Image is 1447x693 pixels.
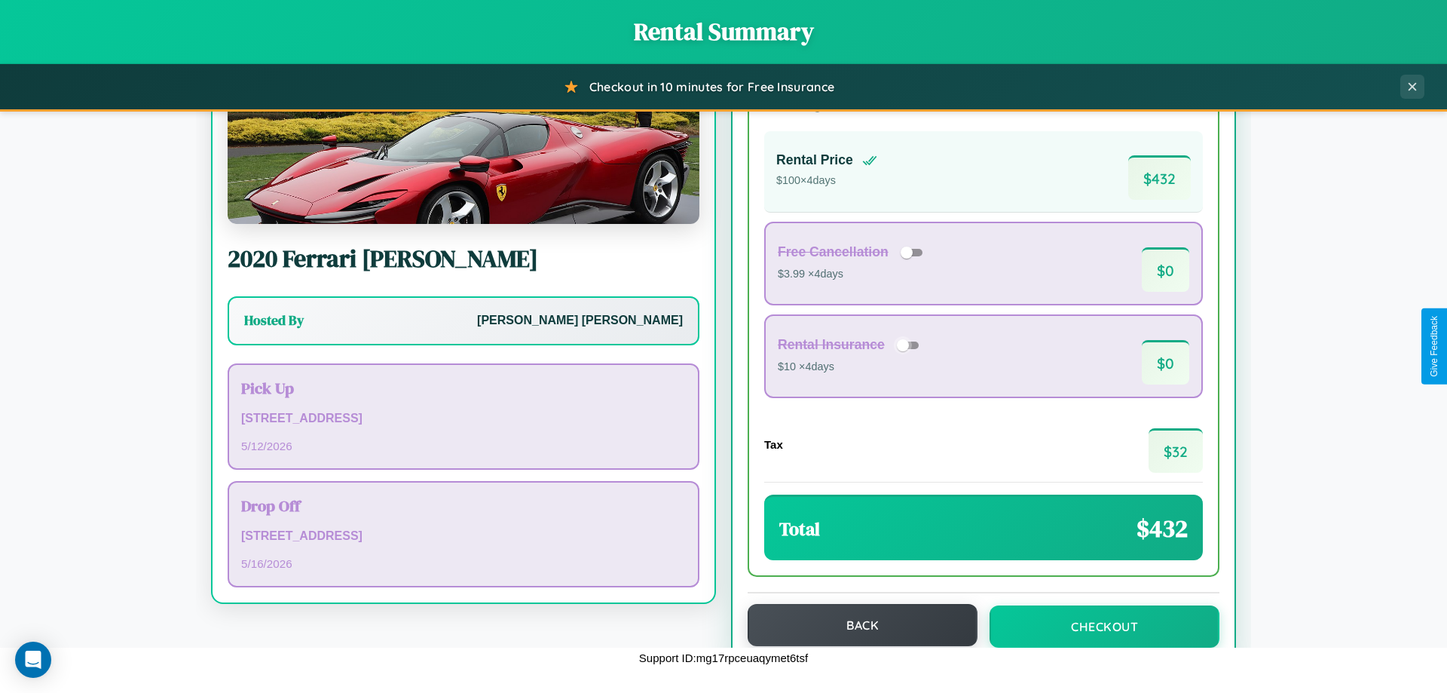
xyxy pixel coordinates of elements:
div: Open Intercom Messenger [15,642,51,678]
h1: Rental Summary [15,15,1432,48]
p: $3.99 × 4 days [778,265,928,284]
p: $10 × 4 days [778,357,924,377]
span: Checkout in 10 minutes for Free Insurance [589,79,834,94]
img: Ferrari Enzo [228,73,699,224]
span: $ 0 [1142,247,1189,292]
p: $ 100 × 4 days [776,171,877,191]
button: Checkout [990,606,1219,648]
h3: Total [779,517,820,541]
p: 5 / 16 / 2026 [241,553,686,574]
h3: Drop Off [241,495,686,517]
button: Back [748,604,977,646]
h4: Free Cancellation [778,244,889,260]
h2: 2020 Ferrari [PERSON_NAME] [228,242,699,275]
span: $ 0 [1142,340,1189,385]
h3: Pick Up [241,377,686,399]
h4: Rental Insurance [778,337,885,353]
h3: Hosted By [244,311,304,330]
span: $ 432 [1128,155,1191,200]
p: [STREET_ADDRESS] [241,408,686,430]
p: Support ID: mg17rpceuaqymet6tsf [639,648,808,668]
span: $ 432 [1136,512,1188,545]
p: 5 / 12 / 2026 [241,436,686,456]
h4: Rental Price [776,152,853,168]
div: Give Feedback [1429,316,1439,377]
span: $ 32 [1149,428,1203,473]
h4: Tax [764,438,783,451]
p: [PERSON_NAME] [PERSON_NAME] [477,310,683,332]
p: [STREET_ADDRESS] [241,526,686,547]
